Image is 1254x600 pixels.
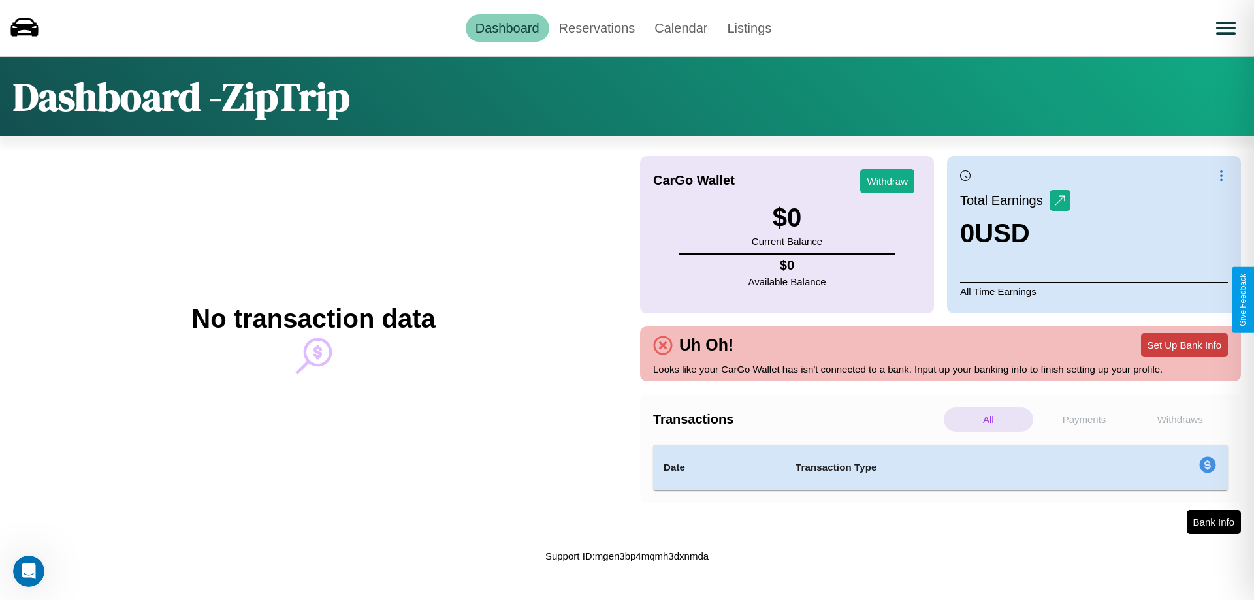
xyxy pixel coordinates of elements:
p: Looks like your CarGo Wallet has isn't connected to a bank. Input up your banking info to finish ... [653,360,1228,378]
p: Available Balance [748,273,826,291]
p: Payments [1040,407,1129,432]
p: Support ID: mgen3bp4mqmh3dxnmda [545,547,709,565]
div: Give Feedback [1238,274,1247,326]
h4: Transactions [653,412,940,427]
h4: $ 0 [748,258,826,273]
button: Bank Info [1187,510,1241,534]
p: All Time Earnings [960,282,1228,300]
p: Withdraws [1135,407,1225,432]
a: Reservations [549,14,645,42]
button: Set Up Bank Info [1141,333,1228,357]
a: Calendar [645,14,717,42]
h1: Dashboard - ZipTrip [13,70,350,123]
button: Withdraw [860,169,914,193]
h3: $ 0 [752,203,822,232]
a: Listings [717,14,781,42]
h3: 0 USD [960,219,1070,248]
h4: CarGo Wallet [653,173,735,188]
button: Open menu [1208,10,1244,46]
iframe: Intercom live chat [13,556,44,587]
a: Dashboard [466,14,549,42]
h4: Uh Oh! [673,336,740,355]
p: Current Balance [752,232,822,250]
h2: No transaction data [191,304,435,334]
table: simple table [653,445,1228,490]
h4: Date [664,460,775,475]
p: All [944,407,1033,432]
h4: Transaction Type [796,460,1092,475]
p: Total Earnings [960,189,1050,212]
